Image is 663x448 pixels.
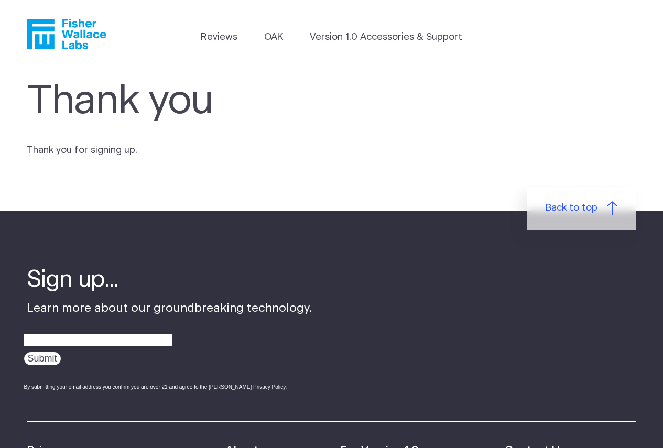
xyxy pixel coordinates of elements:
input: Submit [24,352,61,365]
div: By submitting your email address you confirm you are over 21 and agree to the [PERSON_NAME] Priva... [24,383,312,391]
a: Fisher Wallace [27,19,106,49]
a: Version 1.0 Accessories & Support [310,30,462,45]
div: Learn more about our groundbreaking technology. [27,264,312,400]
h1: Thank you [27,78,446,124]
h4: Sign up... [27,264,312,296]
a: Back to top [527,187,636,230]
span: Back to top [546,201,597,215]
a: OAK [264,30,283,45]
span: Thank you for signing up. [27,146,137,155]
a: Reviews [201,30,237,45]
